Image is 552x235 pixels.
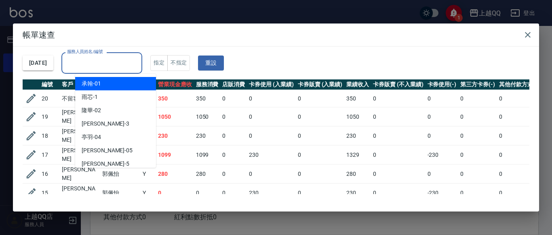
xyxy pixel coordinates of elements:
td: 0 [458,90,497,107]
td: 0 [371,145,425,164]
td: 16 [40,164,60,184]
td: 0 [371,184,425,203]
button: [DATE] [23,56,53,70]
td: 0 [426,90,459,107]
td: 0 [458,126,497,145]
td: Y [141,184,156,203]
td: 0 [194,184,221,203]
span: 雨芯 -1 [82,93,98,101]
td: 0 [220,164,247,184]
th: 營業現金應收 [156,79,194,90]
button: 不指定 [167,55,190,71]
td: 350 [194,90,221,107]
th: 卡券販賣 (不入業績) [371,79,425,90]
td: 280 [194,164,221,184]
td: 230 [247,184,296,203]
td: 0 [296,90,345,107]
th: 編號 [40,79,60,90]
td: 0 [426,164,459,184]
th: 其他付款方式(-) [497,79,541,90]
td: 15 [40,184,60,203]
td: -230 [426,145,459,164]
td: 350 [156,90,194,107]
th: 客戶 [60,79,100,90]
th: 卡券使用(-) [426,79,459,90]
td: 0 [371,90,425,107]
td: -230 [426,184,459,203]
td: 0 [247,164,296,184]
td: 0 [247,107,296,126]
td: 0 [296,107,345,126]
td: 0 [497,90,541,107]
td: 不留客資 [60,90,100,107]
td: 1050 [194,107,221,126]
td: 0 [497,184,541,203]
td: 0 [296,145,345,164]
td: 0 [296,126,345,145]
label: 服務人員姓名/編號 [67,49,103,55]
td: 17 [40,145,60,164]
span: 隆華 -02 [82,106,101,115]
td: 350 [344,90,371,107]
td: 郭佩怡 [100,184,141,203]
td: 1099 [194,145,221,164]
td: [PERSON_NAME] [60,107,100,126]
td: 0 [497,107,541,126]
td: [PERSON_NAME] [60,184,100,203]
td: 18 [40,126,60,145]
td: 0 [220,184,247,203]
td: 0 [247,126,296,145]
span: 亭羽 -04 [82,133,101,141]
span: [PERSON_NAME] -5 [82,160,129,168]
td: 0 [371,107,425,126]
th: 卡券販賣 (入業績) [296,79,345,90]
span: 承翰 -01 [82,79,101,88]
td: 0 [497,126,541,145]
td: 19 [40,107,60,126]
td: 230 [344,126,371,145]
td: 280 [344,164,371,184]
td: 1050 [156,107,194,126]
td: 0 [426,107,459,126]
td: [PERSON_NAME] [60,164,100,184]
button: 重設 [198,56,224,70]
td: 0 [458,164,497,184]
td: 0 [458,107,497,126]
td: Y [141,164,156,184]
td: 0 [220,107,247,126]
td: 0 [371,164,425,184]
span: [PERSON_NAME] -05 [82,146,133,155]
span: [PERSON_NAME] -3 [82,120,129,128]
td: 0 [220,126,247,145]
td: 230 [344,184,371,203]
td: 0 [426,126,459,145]
td: 1099 [156,145,194,164]
td: 280 [156,164,194,184]
th: 第三方卡券(-) [458,79,497,90]
td: 0 [156,184,194,203]
td: 0 [371,126,425,145]
th: 店販消費 [220,79,247,90]
td: 0 [497,164,541,184]
td: 1050 [344,107,371,126]
td: 230 [194,126,221,145]
th: 業績收入 [344,79,371,90]
td: 0 [296,184,345,203]
td: 0 [458,145,497,164]
button: 指定 [150,55,168,71]
h2: 帳單速查 [13,23,539,46]
td: 230 [247,145,296,164]
td: 230 [156,126,194,145]
td: 郭佩怡 [100,164,141,184]
td: 0 [296,164,345,184]
th: 卡券使用 (入業績) [247,79,296,90]
td: 20 [40,90,60,107]
td: 0 [220,90,247,107]
td: 1329 [344,145,371,164]
td: [PERSON_NAME] [60,145,100,164]
td: 0 [247,90,296,107]
td: [PERSON_NAME] [60,126,100,145]
td: 0 [458,184,497,203]
th: 服務消費 [194,79,221,90]
td: 0 [220,145,247,164]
